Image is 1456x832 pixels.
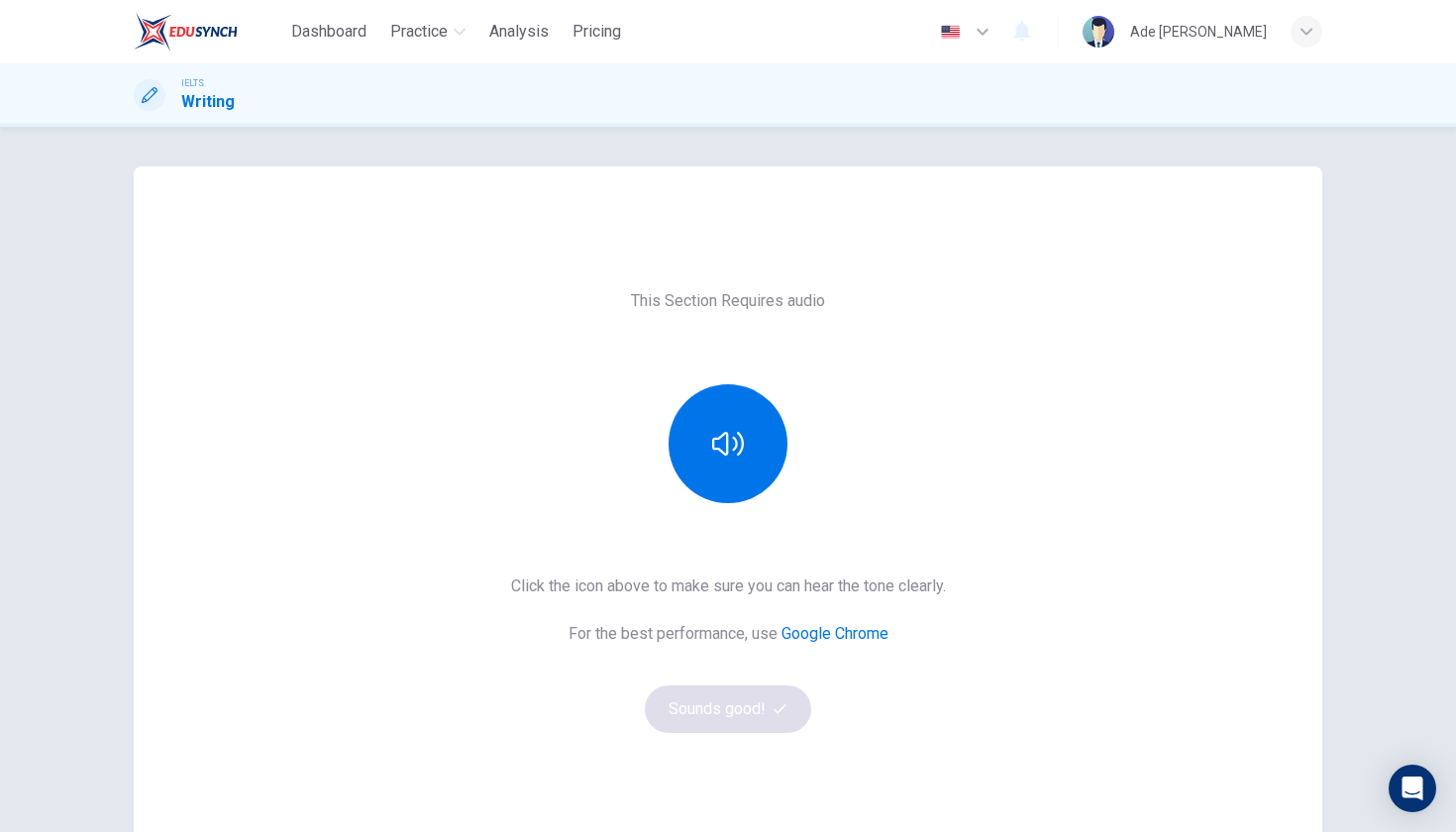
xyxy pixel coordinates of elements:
h6: Click the icon above to make sure you can hear the tone clearly. [511,574,946,598]
div: Open Intercom Messenger [1389,765,1436,812]
img: EduSynch logo [134,12,238,52]
span: Practice [390,20,448,44]
h6: For the best performance, use [569,622,888,646]
button: Dashboard [283,14,374,50]
span: Pricing [572,20,621,44]
button: Pricing [565,14,629,50]
a: EduSynch logo [134,12,283,52]
h6: This Section Requires audio [631,289,825,313]
span: Dashboard [291,20,366,44]
span: Analysis [489,20,549,44]
span: IELTS [181,76,204,90]
h1: Writing [181,90,235,114]
a: Google Chrome [781,624,888,643]
button: Practice [382,14,473,50]
div: Ade [PERSON_NAME] [1130,20,1267,44]
img: en [938,25,963,40]
button: Analysis [481,14,557,50]
img: Profile picture [1083,16,1114,48]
